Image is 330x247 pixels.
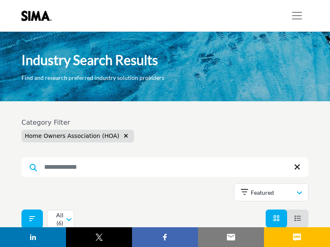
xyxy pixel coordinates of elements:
button: Filter categories [21,210,43,228]
span: Home Owners Association (HOA) [25,133,119,139]
p: Find and research preferred industry solution providers [21,74,164,82]
img: linkedin sharing button [28,232,38,242]
h1: Industry Search Results [21,51,158,69]
img: twitter sharing button [94,232,104,242]
img: Site Logo [21,11,56,21]
button: All (6) [47,210,74,228]
p: All (6) [54,211,66,227]
input: Search Keyword [21,157,309,177]
li: Card View [266,210,287,228]
a: View Card [273,214,280,222]
img: sms sharing button [292,232,302,242]
button: Featured [234,183,309,201]
button: Toggle navigation [285,7,309,24]
img: email sharing button [226,232,236,242]
li: List View [287,210,309,228]
p: Featured [251,189,274,197]
img: facebook sharing button [160,232,170,242]
a: View List [295,214,301,222]
h6: Category Filter [21,119,134,126]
